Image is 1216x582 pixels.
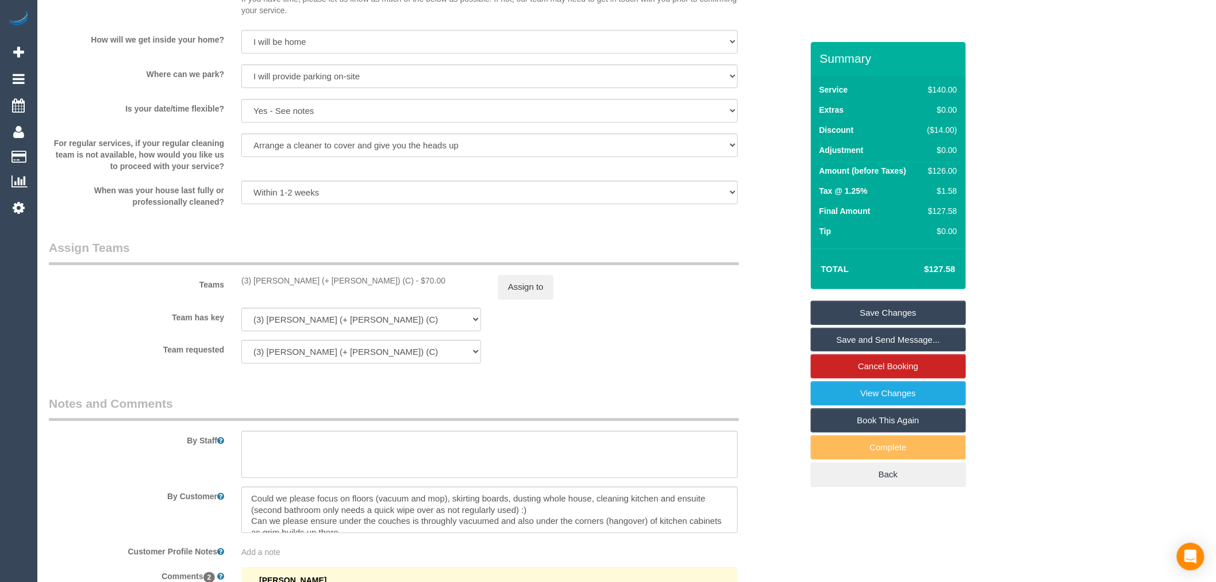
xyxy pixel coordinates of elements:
div: $0.00 [923,225,957,237]
div: ($14.00) [923,124,957,136]
label: By Customer [40,487,233,502]
span: Add a note [241,547,280,557]
div: $0.00 [923,144,957,156]
div: $127.58 [923,205,957,217]
label: Discount [819,124,854,136]
label: By Staff [40,431,233,446]
label: Teams [40,275,233,290]
label: Customer Profile Notes [40,542,233,557]
a: Save and Send Message... [811,328,966,352]
div: 2 hours x $35.00/hour [241,275,481,286]
label: When was your house last fully or professionally cleaned? [40,181,233,208]
a: Back [811,462,966,487]
a: Cancel Booking [811,354,966,378]
a: Save Changes [811,301,966,325]
h3: Summary [820,52,960,65]
label: Adjustment [819,144,864,156]
label: Team has key [40,308,233,323]
label: Service [819,84,848,95]
h4: $127.58 [890,265,955,274]
label: Comments [40,566,233,582]
div: Open Intercom Messenger [1177,543,1205,570]
div: $0.00 [923,104,957,116]
label: Tax @ 1.25% [819,185,868,197]
label: Where can we park? [40,64,233,80]
div: $140.00 [923,84,957,95]
label: Team requested [40,340,233,355]
img: Automaid Logo [7,12,30,28]
div: $126.00 [923,165,957,177]
a: Book This Again [811,408,966,432]
a: View Changes [811,381,966,405]
label: How will we get inside your home? [40,30,233,45]
button: Assign to [498,275,553,299]
div: $1.58 [923,185,957,197]
label: Extras [819,104,844,116]
label: For regular services, if your regular cleaning team is not available, how would you like us to pr... [40,133,233,172]
label: Is your date/time flexible? [40,99,233,114]
label: Amount (before Taxes) [819,165,906,177]
legend: Notes and Comments [49,395,739,421]
strong: Total [821,264,849,274]
label: Tip [819,225,832,237]
label: Final Amount [819,205,871,217]
legend: Assign Teams [49,239,739,265]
